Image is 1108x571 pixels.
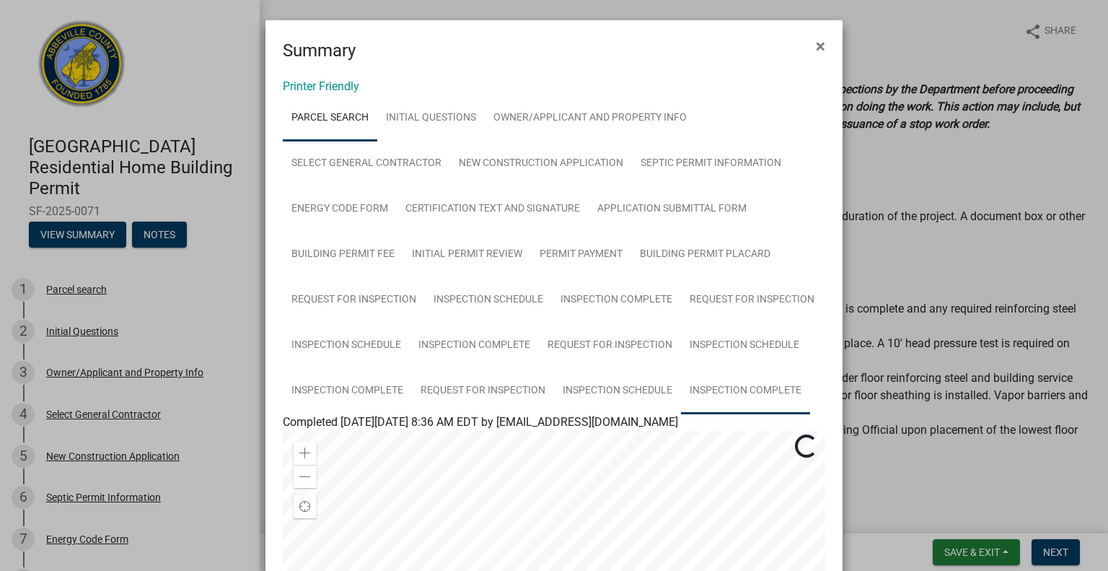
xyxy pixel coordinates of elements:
[631,232,779,278] a: Building Permit Placard
[539,323,681,369] a: Request for Inspection
[816,36,825,56] span: ×
[283,277,425,323] a: Request for Inspection
[397,186,589,232] a: Certification Text and Signature
[554,368,681,414] a: Inspection Schedule
[283,323,410,369] a: Inspection Schedule
[283,141,450,187] a: Select General Contractor
[294,465,317,488] div: Zoom out
[552,277,681,323] a: Inspection Complete
[294,495,317,518] div: Find my location
[450,141,632,187] a: New Construction Application
[403,232,531,278] a: Initial Permit Review
[412,368,554,414] a: Request for Inspection
[485,95,695,141] a: Owner/Applicant and Property Info
[589,186,755,232] a: Application Submittal Form
[283,415,678,429] span: Completed [DATE][DATE] 8:36 AM EDT by [EMAIL_ADDRESS][DOMAIN_NAME]
[804,26,837,66] button: Close
[283,79,359,93] a: Printer Friendly
[283,38,356,64] h4: Summary
[632,141,790,187] a: Septic Permit Information
[377,95,485,141] a: Initial Questions
[294,442,317,465] div: Zoom in
[283,186,397,232] a: Energy Code Form
[283,95,377,141] a: Parcel search
[410,323,539,369] a: Inspection Complete
[425,277,552,323] a: Inspection Schedule
[681,277,823,323] a: Request for Inspection
[681,323,808,369] a: Inspection Schedule
[283,232,403,278] a: Building Permit Fee
[531,232,631,278] a: Permit Payment
[283,368,412,414] a: Inspection Complete
[681,368,810,414] a: Inspection Complete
